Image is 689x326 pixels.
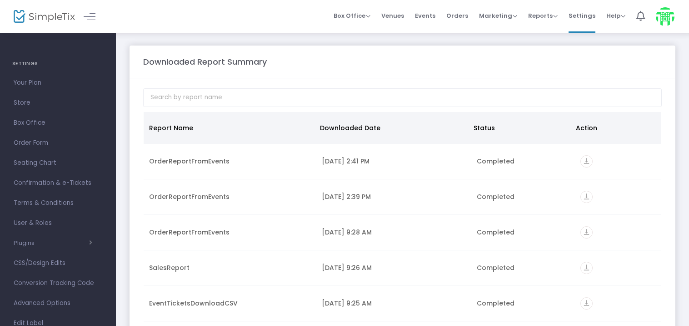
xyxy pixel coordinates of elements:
i: vertical_align_bottom [580,191,593,203]
div: OrderReportFromEvents [149,228,311,237]
i: vertical_align_bottom [580,226,593,239]
div: https://go.SimpleTix.com/fsoa5 [580,226,656,239]
div: 8/7/2025 9:25 AM [322,299,466,308]
div: https://go.SimpleTix.com/s0ejz [580,262,656,274]
th: Downloaded Date [315,112,468,144]
div: 8/16/2025 2:41 PM [322,157,466,166]
span: Orders [446,4,468,27]
span: Your Plan [14,77,102,89]
a: vertical_align_bottom [580,229,593,238]
div: Completed [477,263,569,272]
span: Settings [569,4,595,27]
th: Status [468,112,570,144]
div: 8/16/2025 2:39 PM [322,192,466,201]
span: Confirmation & e-Tickets [14,177,102,189]
div: https://go.SimpleTix.com/ndypa [580,155,656,168]
a: vertical_align_bottom [580,194,593,203]
th: Report Name [144,112,315,144]
h4: SETTINGS [12,55,104,73]
div: 8/7/2025 9:26 AM [322,263,466,272]
div: Completed [477,228,569,237]
span: Terms & Conditions [14,197,102,209]
i: vertical_align_bottom [580,297,593,310]
th: Action [570,112,656,144]
div: OrderReportFromEvents [149,192,311,201]
div: Completed [477,192,569,201]
input: Search by report name [143,88,662,107]
div: Completed [477,299,569,308]
span: Conversion Tracking Code [14,277,102,289]
span: CSS/Design Edits [14,257,102,269]
span: User & Roles [14,217,102,229]
span: Box Office [334,11,370,20]
a: vertical_align_bottom [580,158,593,167]
div: SalesReport [149,263,311,272]
span: Store [14,97,102,109]
span: Order Form [14,137,102,149]
div: https://go.SimpleTix.com/7n4nj [580,297,656,310]
span: Seating Chart [14,157,102,169]
a: vertical_align_bottom [580,300,593,309]
div: Completed [477,157,569,166]
span: Events [415,4,435,27]
div: OrderReportFromEvents [149,157,311,166]
button: Plugins [14,239,92,247]
div: EventTicketsDownloadCSV [149,299,311,308]
i: vertical_align_bottom [580,262,593,274]
span: Box Office [14,117,102,129]
span: Advanced Options [14,297,102,309]
span: Reports [528,11,558,20]
div: https://go.SimpleTix.com/fnu8d [580,191,656,203]
i: vertical_align_bottom [580,155,593,168]
span: Venues [381,4,404,27]
span: Help [606,11,625,20]
span: Marketing [479,11,517,20]
div: 8/7/2025 9:28 AM [322,228,466,237]
a: vertical_align_bottom [580,265,593,274]
m-panel-title: Downloaded Report Summary [143,56,267,68]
